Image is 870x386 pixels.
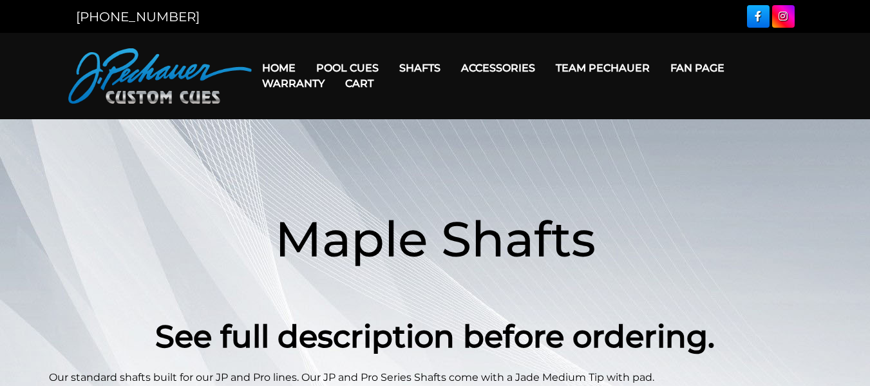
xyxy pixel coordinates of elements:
span: Maple Shafts [275,209,596,269]
strong: See full description before ordering. [155,318,715,355]
a: Team Pechauer [545,52,660,84]
p: Our standard shafts built for our JP and Pro lines. Our JP and Pro Series Shafts come with a Jade... [49,370,822,385]
a: Shafts [389,52,451,84]
a: Accessories [451,52,545,84]
a: Fan Page [660,52,735,84]
a: Pool Cues [306,52,389,84]
a: Home [252,52,306,84]
a: Cart [335,67,384,100]
a: Warranty [252,67,335,100]
a: [PHONE_NUMBER] [76,9,200,24]
img: Pechauer Custom Cues [68,48,252,104]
